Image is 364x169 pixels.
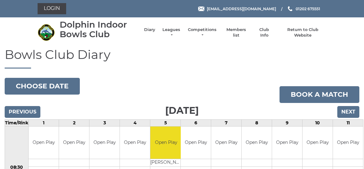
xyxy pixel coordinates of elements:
a: Phone us 01202 675551 [287,6,320,12]
td: Open Play [303,127,333,159]
button: Choose date [5,78,80,95]
td: 3 [89,119,120,126]
td: Open Play [59,127,89,159]
td: Open Play [29,127,59,159]
td: Open Play [272,127,302,159]
a: Competitions [187,27,217,38]
td: Open Play [242,127,272,159]
td: Open Play [211,127,241,159]
td: 1 [29,119,59,126]
div: Dolphin Indoor Bowls Club [60,20,138,39]
a: Members list [223,27,249,38]
td: 6 [181,119,211,126]
span: 01202 675551 [296,6,320,11]
a: Login [38,3,66,14]
td: Open Play [120,127,150,159]
td: 2 [59,119,89,126]
td: 7 [211,119,242,126]
a: Leagues [162,27,181,38]
td: Open Play [333,127,363,159]
td: Open Play [181,127,211,159]
img: Email [198,7,204,11]
img: Phone us [288,6,292,11]
td: [PERSON_NAME] [150,159,182,167]
td: Time/Rink [5,119,29,126]
img: Dolphin Indoor Bowls Club [38,24,55,41]
a: Email [EMAIL_ADDRESS][DOMAIN_NAME] [198,6,276,12]
input: Previous [5,106,40,118]
td: 11 [333,119,363,126]
td: Open Play [150,127,182,159]
td: Open Play [89,127,120,159]
a: Club Info [255,27,273,38]
a: Return to Club Website [280,27,326,38]
a: Book a match [280,86,359,103]
td: 10 [303,119,333,126]
td: 5 [150,119,181,126]
a: Diary [144,27,155,33]
input: Next [337,106,359,118]
td: 9 [272,119,303,126]
td: 4 [120,119,150,126]
h1: Bowls Club Diary [5,48,359,69]
span: [EMAIL_ADDRESS][DOMAIN_NAME] [207,6,276,11]
td: 8 [242,119,272,126]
